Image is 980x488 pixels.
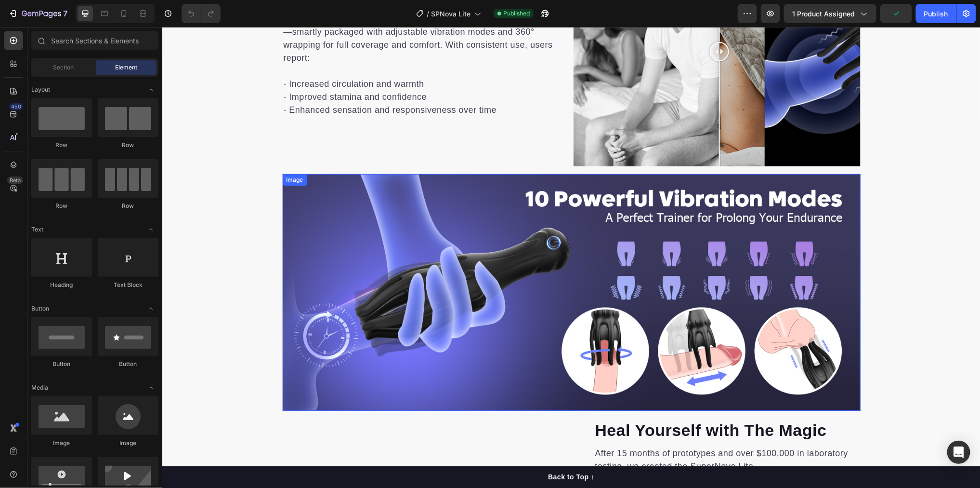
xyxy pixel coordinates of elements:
[31,141,92,149] div: Row
[4,4,72,23] button: 7
[31,360,92,368] div: Button
[143,301,158,316] span: Toggle open
[121,77,406,90] p: - Enhanced sensation and responsiveness over time
[121,51,406,64] p: - Increased circulation and warmth
[31,439,92,447] div: Image
[98,439,158,447] div: Image
[31,383,48,392] span: Media
[924,9,948,19] div: Publish
[433,420,690,446] p: After 15 months of prototypes and over $100,000 in laboratory testing, we created the SuperNova L...
[784,4,876,23] button: 1 product assigned
[122,149,143,157] div: Image
[53,63,74,72] span: Section
[63,8,67,19] p: 7
[115,63,137,72] span: Element
[31,31,158,50] input: Search Sections & Elements
[98,141,158,149] div: Row
[31,304,49,313] span: Button
[143,380,158,395] span: Toggle open
[98,281,158,289] div: Text Block
[427,9,429,19] span: /
[31,202,92,210] div: Row
[432,392,691,415] h2: Heal Yourself with The Magic
[31,85,50,94] span: Layout
[143,222,158,237] span: Toggle open
[7,176,23,184] div: Beta
[121,64,406,77] p: - Improved stamina and confidence
[98,360,158,368] div: Button
[792,9,855,19] span: 1 product assigned
[9,103,23,110] div: 450
[431,9,470,19] span: SPNova Lite
[386,445,432,455] div: Back to Top ↑
[182,4,221,23] div: Undo/Redo
[143,82,158,97] span: Toggle open
[947,441,970,464] div: Open Intercom Messenger
[120,147,698,384] img: 168785fe-8fbd-4259-abe4-f8d75bff6afc.__CR0,0,1464,600_PT0_SX1464_V1___.jpg
[31,225,43,234] span: Text
[98,202,158,210] div: Row
[916,4,956,23] button: Publish
[31,281,92,289] div: Heading
[503,9,530,18] span: Published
